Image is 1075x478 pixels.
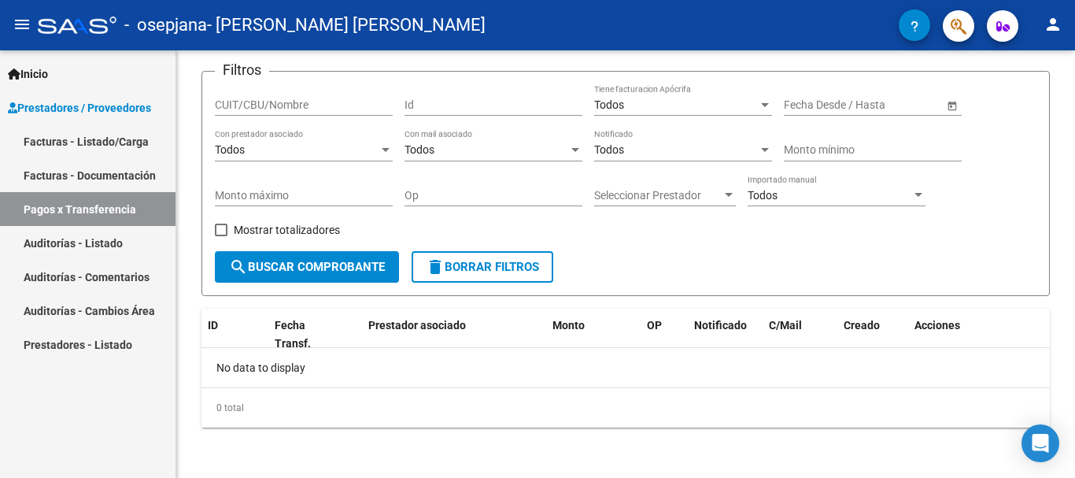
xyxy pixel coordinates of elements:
span: Notificado [694,319,747,332]
mat-icon: search [229,258,248,276]
span: C/Mail [769,319,802,332]
input: Fecha fin [855,98,932,112]
span: Inicio [8,65,48,83]
span: Borrar Filtros [426,260,539,274]
span: Todos [405,143,434,156]
button: Borrar Filtros [412,251,553,283]
span: Todos [594,143,624,156]
mat-icon: menu [13,15,31,34]
div: No data to display [201,348,1050,387]
datatable-header-cell: Notificado [688,309,763,361]
datatable-header-cell: Prestador asociado [362,309,546,361]
datatable-header-cell: Monto [546,309,641,361]
span: ID [208,319,218,332]
datatable-header-cell: OP [641,309,688,361]
div: 0 total [201,388,1050,428]
mat-icon: person [1044,15,1062,34]
span: Creado [844,319,880,332]
mat-icon: delete [426,258,445,276]
span: - [PERSON_NAME] [PERSON_NAME] [207,8,486,43]
span: Seleccionar Prestador [594,189,722,202]
datatable-header-cell: Acciones [908,309,1050,361]
h3: Filtros [215,59,269,81]
span: Buscar Comprobante [229,260,385,274]
span: - osepjana [124,8,207,43]
span: Acciones [914,319,960,332]
input: Fecha inicio [784,98,841,112]
datatable-header-cell: C/Mail [763,309,837,361]
span: OP [647,319,662,332]
span: Fecha Transf. [275,319,311,350]
button: Buscar Comprobante [215,251,399,283]
span: Mostrar totalizadores [234,220,340,239]
datatable-header-cell: Fecha Transf. [268,309,339,361]
span: Prestador asociado [368,319,466,332]
div: Open Intercom Messenger [1021,424,1059,462]
button: Open calendar [944,97,960,113]
datatable-header-cell: ID [201,309,268,361]
span: Prestadores / Proveedores [8,99,151,117]
span: Todos [594,98,624,111]
span: Monto [552,319,585,332]
span: Todos [748,189,778,202]
datatable-header-cell: Creado [837,309,908,361]
span: Todos [215,143,245,156]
